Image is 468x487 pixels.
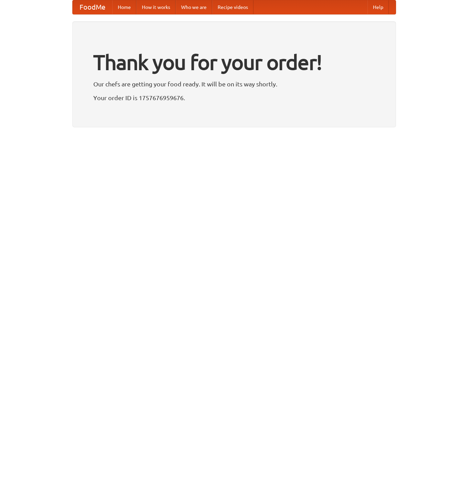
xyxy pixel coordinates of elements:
a: How it works [136,0,176,14]
a: FoodMe [73,0,112,14]
p: Your order ID is 1757676959676. [93,93,375,103]
a: Recipe videos [212,0,253,14]
a: Help [367,0,389,14]
p: Our chefs are getting your food ready. It will be on its way shortly. [93,79,375,89]
h1: Thank you for your order! [93,46,375,79]
a: Who we are [176,0,212,14]
a: Home [112,0,136,14]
